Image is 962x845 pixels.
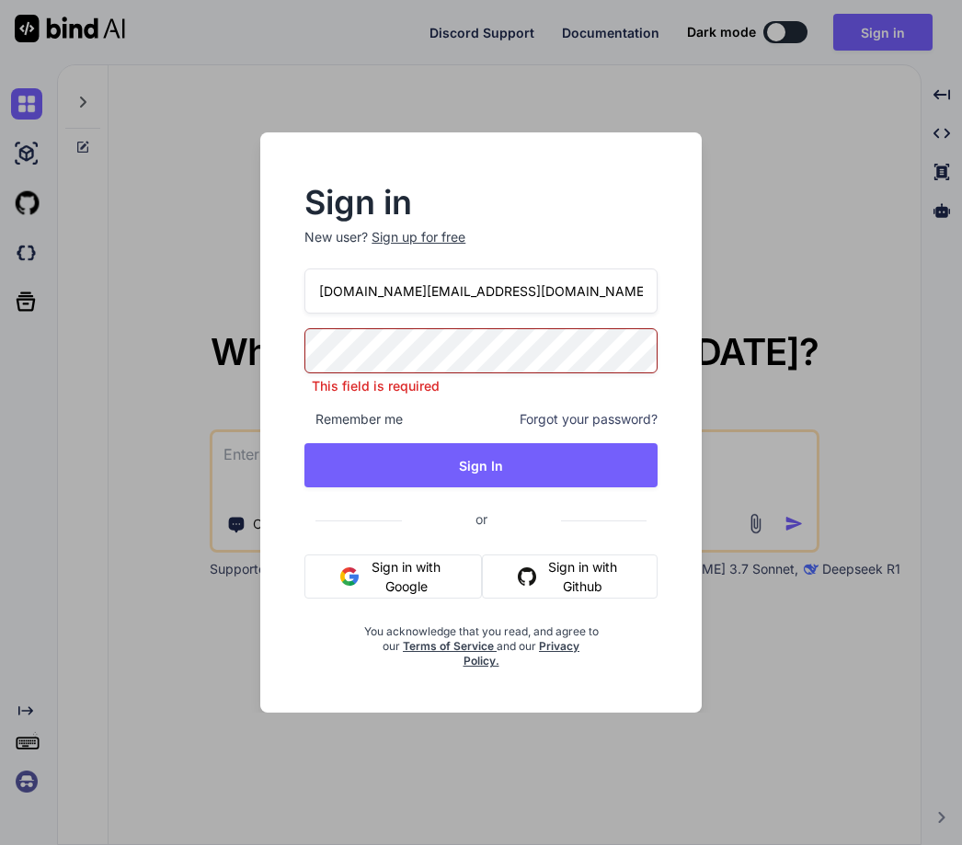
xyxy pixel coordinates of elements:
[363,613,599,668] div: You acknowledge that you read, and agree to our and our
[403,639,497,653] a: Terms of Service
[304,188,657,217] h2: Sign in
[304,268,657,314] input: Login or Email
[520,410,658,428] span: Forgot your password?
[304,228,657,268] p: New user?
[304,443,657,487] button: Sign In
[304,410,403,428] span: Remember me
[464,639,580,668] a: Privacy Policy.
[304,377,657,395] p: This field is required
[340,567,359,586] img: google
[518,567,536,586] img: github
[482,554,657,599] button: Sign in with Github
[372,228,465,246] div: Sign up for free
[402,497,561,542] span: or
[304,554,482,599] button: Sign in with Google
